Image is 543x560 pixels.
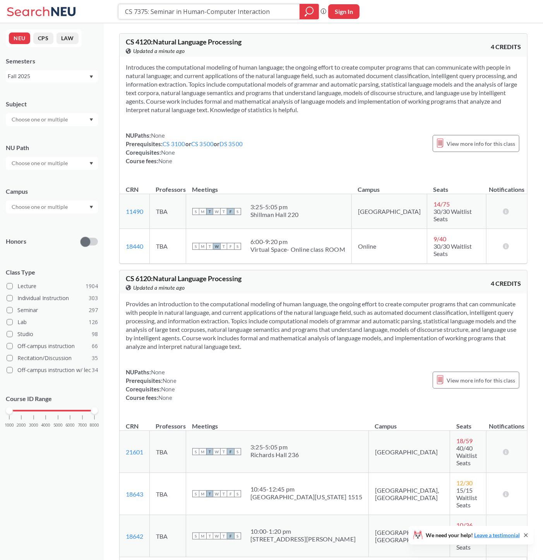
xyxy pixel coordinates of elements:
span: Class Type [6,268,98,277]
div: Dropdown arrow [6,157,98,170]
label: Recitation/Discussion [7,353,98,363]
span: S [234,448,241,455]
span: 12 / 30 [456,479,473,487]
span: None [151,369,165,376]
span: T [206,533,213,540]
label: Individual Instruction [7,293,98,303]
span: We need your help! [426,533,520,538]
span: 3000 [29,423,38,427]
label: Off-campus instruction w/ lec [7,365,98,375]
span: T [220,490,227,497]
td: TBA [150,229,186,264]
td: TBA [150,515,186,557]
span: None [161,149,175,156]
span: M [199,243,206,250]
td: [GEOGRAPHIC_DATA], [GEOGRAPHIC_DATA] [369,473,450,515]
div: Fall 2025Dropdown arrow [6,70,98,82]
span: 66 [92,342,98,350]
span: F [227,243,234,250]
span: S [234,208,241,215]
label: Lecture [7,281,98,291]
svg: Dropdown arrow [89,206,93,209]
span: None [161,386,175,393]
span: Updated a minute ago [133,47,185,55]
a: 18642 [126,533,143,540]
span: T [220,533,227,540]
div: [STREET_ADDRESS][PERSON_NAME] [250,535,356,543]
div: NUPaths: Prerequisites: Corequisites: Course fees: [126,368,176,402]
div: NUPaths: Prerequisites: or or Corequisites: Course fees: [126,131,243,165]
span: None [158,394,172,401]
span: None [158,157,172,164]
span: 7000 [78,423,87,427]
td: [GEOGRAPHIC_DATA], [GEOGRAPHIC_DATA] [369,515,450,557]
div: Dropdown arrow [6,113,98,126]
span: M [199,533,206,540]
td: TBA [150,431,186,473]
a: CS 3100 [163,140,185,147]
svg: Dropdown arrow [89,162,93,165]
a: 21601 [126,448,143,456]
div: magnifying glass [300,4,319,19]
th: Campus [369,414,450,431]
span: T [206,208,213,215]
p: Course ID Range [6,394,98,403]
span: 5000 [53,423,63,427]
span: 126 [89,318,98,326]
span: 4000 [41,423,50,427]
span: S [234,490,241,497]
span: W [213,490,220,497]
th: Professors [150,178,186,194]
a: 11490 [126,208,143,215]
span: CS 6120 : Natural Language Processing [126,274,242,283]
span: M [199,208,206,215]
span: 8000 [90,423,99,427]
label: Studio [7,329,98,339]
span: M [199,490,206,497]
span: None [151,132,165,139]
span: View more info for this class [447,376,515,385]
p: Honors [6,237,26,246]
a: CS 3500 [191,140,214,147]
span: 15/15 Waitlist Seats [456,487,477,509]
span: S [192,448,199,455]
th: Notifications [486,178,527,194]
span: W [213,243,220,250]
span: T [220,243,227,250]
input: Choose one or multiple [8,202,73,212]
svg: magnifying glass [305,6,314,17]
th: Meetings [186,178,352,194]
button: NEU [9,32,30,44]
th: Notifications [486,414,527,431]
span: S [234,533,241,540]
a: 18440 [126,242,143,250]
td: Online [352,229,427,264]
td: TBA [150,194,186,229]
div: Richards Hall 236 [250,451,299,459]
span: 2000 [17,423,26,427]
td: [GEOGRAPHIC_DATA] [352,194,427,229]
span: T [206,243,213,250]
span: 30/30 Waitlist Seats [433,208,472,222]
input: Class, professor, course number, "phrase" [124,5,294,18]
th: Campus [352,178,427,194]
span: T [220,448,227,455]
span: T [220,208,227,215]
div: NU Path [6,143,98,152]
span: W [213,208,220,215]
div: CRN [126,422,139,430]
span: W [213,448,220,455]
span: 35 [92,354,98,362]
div: CRN [126,185,139,194]
div: 10:45 - 12:45 pm [250,485,362,493]
button: Sign In [328,4,360,19]
span: W [213,533,220,540]
span: 4 CREDITS [491,279,521,288]
span: 1000 [5,423,14,427]
label: Lab [7,317,98,327]
section: Introduces the computational modeling of human language; the ongoing effort to create computer pr... [126,63,521,114]
label: Seminar [7,305,98,315]
div: 10:00 - 1:20 pm [250,528,356,535]
button: LAW [57,32,79,44]
span: 14 / 75 [433,200,450,208]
